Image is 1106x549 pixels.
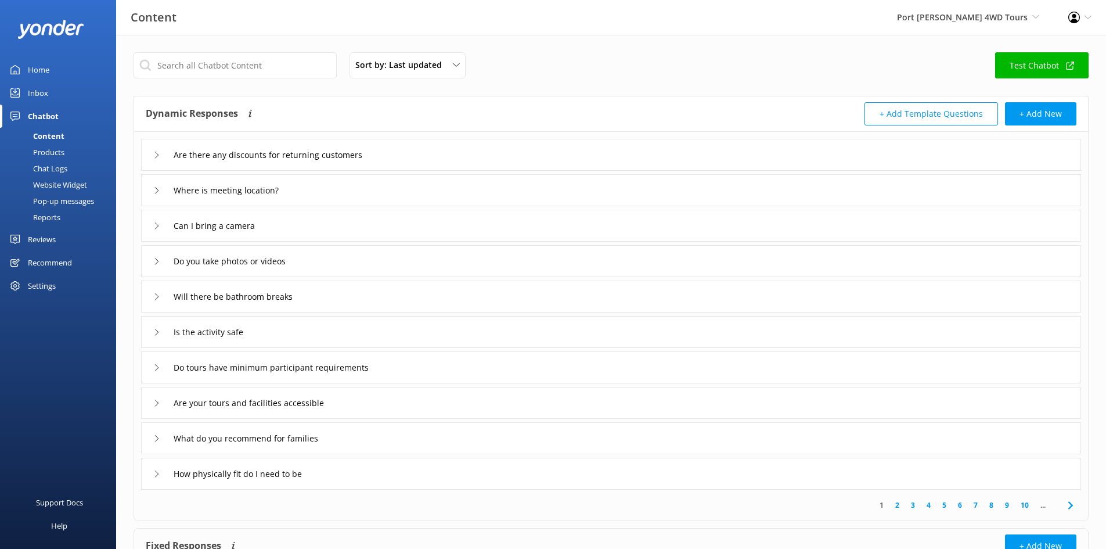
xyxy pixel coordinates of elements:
a: 7 [968,500,983,511]
div: Support Docs [36,491,83,514]
div: Chat Logs [7,160,67,177]
a: Reports [7,209,116,225]
a: 8 [983,500,999,511]
a: 4 [921,500,936,511]
a: Website Widget [7,177,116,193]
div: Home [28,58,49,81]
a: 6 [952,500,968,511]
a: Test Chatbot [995,52,1089,78]
a: Products [7,144,116,160]
h4: Dynamic Responses [146,102,238,125]
span: Port [PERSON_NAME] 4WD Tours [897,12,1028,23]
button: + Add New [1005,102,1076,125]
span: ... [1035,500,1051,511]
div: Reviews [28,228,56,251]
a: 5 [936,500,952,511]
div: Settings [28,274,56,297]
div: Chatbot [28,105,59,128]
div: Recommend [28,251,72,274]
div: Pop-up messages [7,193,94,209]
a: 10 [1015,500,1035,511]
div: Inbox [28,81,48,105]
a: 9 [999,500,1015,511]
div: Reports [7,209,60,225]
a: 3 [905,500,921,511]
div: Website Widget [7,177,87,193]
a: Content [7,128,116,144]
input: Search all Chatbot Content [134,52,337,78]
img: yonder-white-logo.png [17,20,84,39]
div: Help [51,514,67,537]
div: Products [7,144,64,160]
a: 1 [874,500,889,511]
a: 2 [889,500,905,511]
h3: Content [131,8,176,27]
div: Content [7,128,64,144]
a: Pop-up messages [7,193,116,209]
span: Sort by: Last updated [355,59,449,71]
a: Chat Logs [7,160,116,177]
button: + Add Template Questions [864,102,998,125]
